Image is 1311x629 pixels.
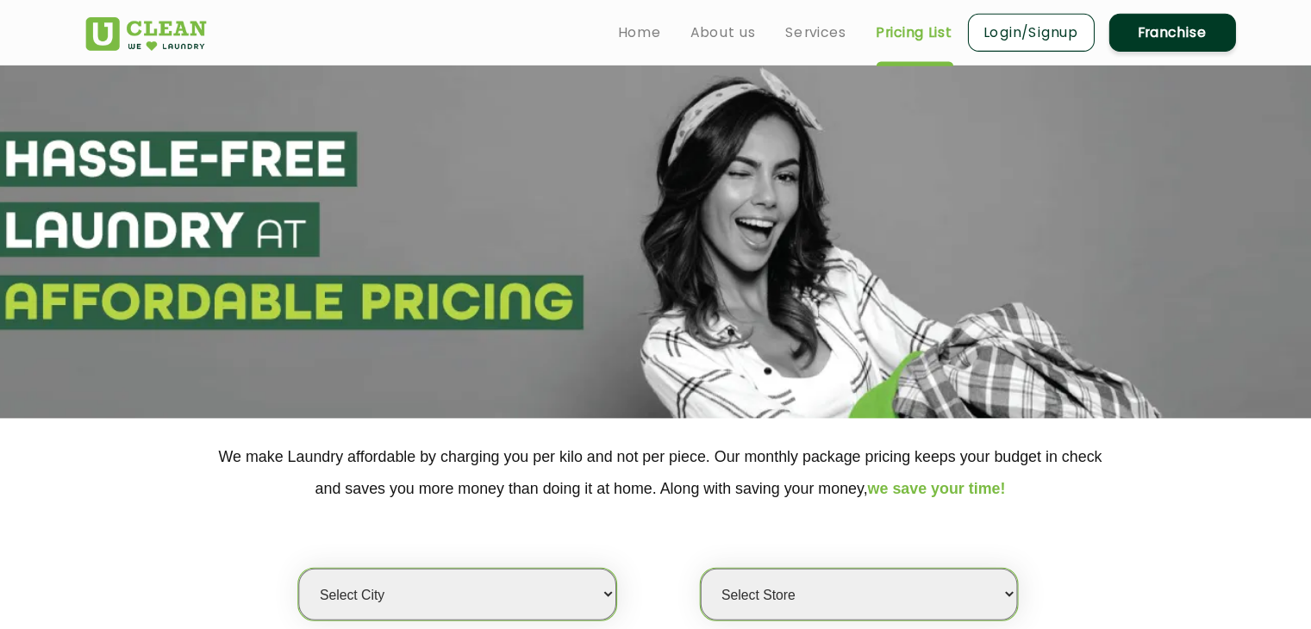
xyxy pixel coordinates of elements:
[861,21,934,41] a: Pricing List
[684,21,747,41] a: About us
[615,21,657,41] a: Home
[109,420,1203,480] p: We make Laundry affordable by charging you per kilo and not per piece. Our monthly package pricin...
[775,21,833,41] a: Services
[948,13,1069,49] a: Login/Signup
[853,457,984,473] span: we save your time!
[109,16,223,48] img: UClean Laundry and Dry Cleaning
[1083,13,1203,49] a: Franchise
